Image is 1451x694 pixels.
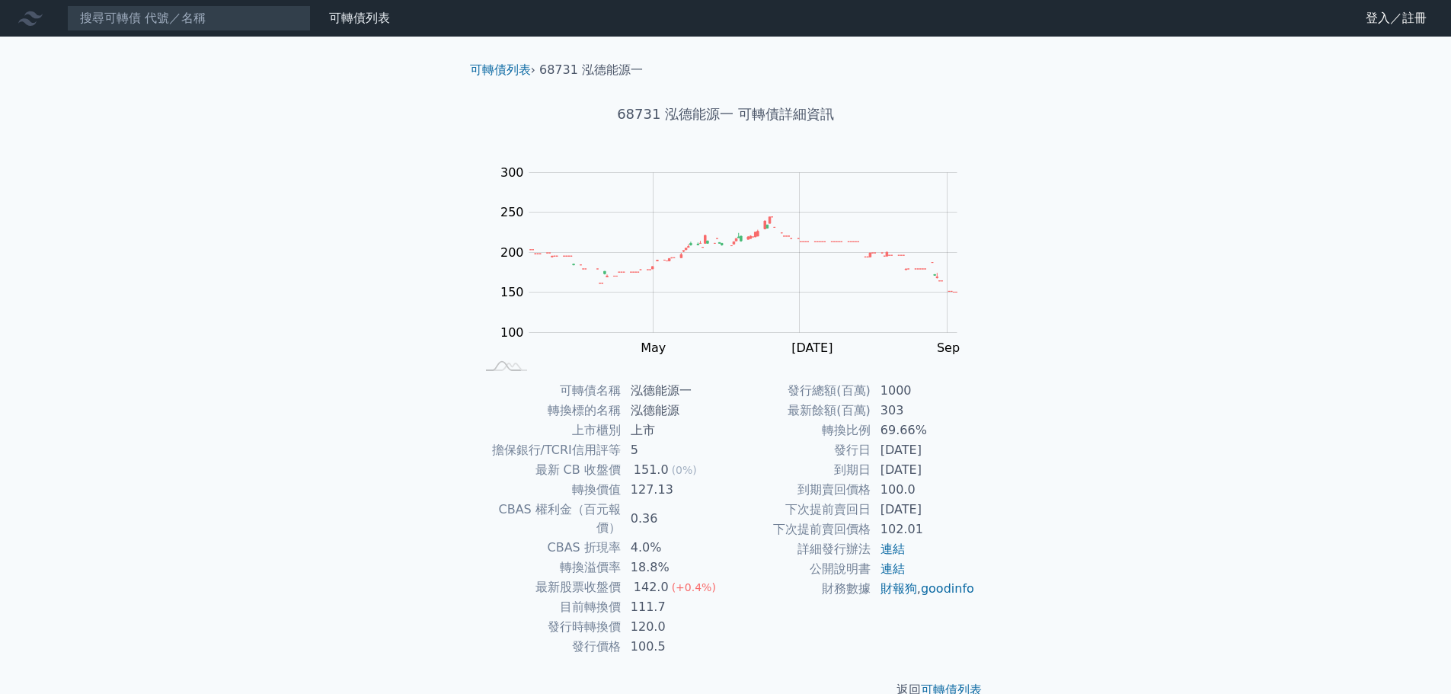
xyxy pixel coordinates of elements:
td: 下次提前賣回日 [726,500,871,520]
td: 0.36 [622,500,726,538]
td: 可轉債名稱 [476,381,622,401]
td: 127.13 [622,480,726,500]
td: 上市櫃別 [476,421,622,440]
input: 搜尋可轉債 代號／名稱 [67,5,311,31]
td: 擔保銀行/TCRI信用評等 [476,440,622,460]
td: 下次提前賣回價格 [726,520,871,539]
a: 可轉債列表 [470,62,531,77]
div: 151.0 [631,461,672,479]
td: 120.0 [622,617,726,637]
tspan: 100 [500,325,524,340]
td: 發行時轉換價 [476,617,622,637]
td: 發行日 [726,440,871,460]
tspan: May [641,341,666,355]
td: , [871,579,976,599]
tspan: 150 [500,285,524,299]
td: 100.0 [871,480,976,500]
td: 102.01 [871,520,976,539]
td: CBAS 折現率 [476,538,622,558]
a: goodinfo [921,581,974,596]
div: 142.0 [631,578,672,596]
g: Chart [493,165,980,386]
td: [DATE] [871,440,976,460]
td: 發行價格 [476,637,622,657]
td: 財務數據 [726,579,871,599]
tspan: 250 [500,205,524,219]
td: 目前轉換價 [476,597,622,617]
span: (0%) [672,464,697,476]
tspan: 200 [500,245,524,260]
tspan: [DATE] [791,341,833,355]
td: 100.5 [622,637,726,657]
a: 登入／註冊 [1354,6,1439,30]
td: 18.8% [622,558,726,577]
td: 最新餘額(百萬) [726,401,871,421]
td: 詳細發行辦法 [726,539,871,559]
td: 轉換溢價率 [476,558,622,577]
td: 轉換標的名稱 [476,401,622,421]
td: 到期賣回價格 [726,480,871,500]
td: 111.7 [622,597,726,617]
tspan: Sep [937,341,960,355]
td: 公開說明書 [726,559,871,579]
td: 4.0% [622,538,726,558]
td: 最新 CB 收盤價 [476,460,622,480]
h1: 68731 泓德能源一 可轉債詳細資訊 [458,104,994,125]
td: 69.66% [871,421,976,440]
td: 最新股票收盤價 [476,577,622,597]
a: 財報狗 [881,581,917,596]
td: 1000 [871,381,976,401]
span: (+0.4%) [672,581,716,593]
td: 轉換比例 [726,421,871,440]
tspan: 300 [500,165,524,180]
li: › [470,61,535,79]
td: 轉換價值 [476,480,622,500]
li: 68731 泓德能源一 [539,61,643,79]
a: 連結 [881,542,905,556]
a: 連結 [881,561,905,576]
td: 到期日 [726,460,871,480]
td: [DATE] [871,500,976,520]
td: 上市 [622,421,726,440]
td: CBAS 權利金（百元報價） [476,500,622,538]
td: 泓德能源 [622,401,726,421]
td: 泓德能源一 [622,381,726,401]
td: 303 [871,401,976,421]
td: [DATE] [871,460,976,480]
a: 可轉債列表 [329,11,390,25]
td: 5 [622,440,726,460]
td: 發行總額(百萬) [726,381,871,401]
